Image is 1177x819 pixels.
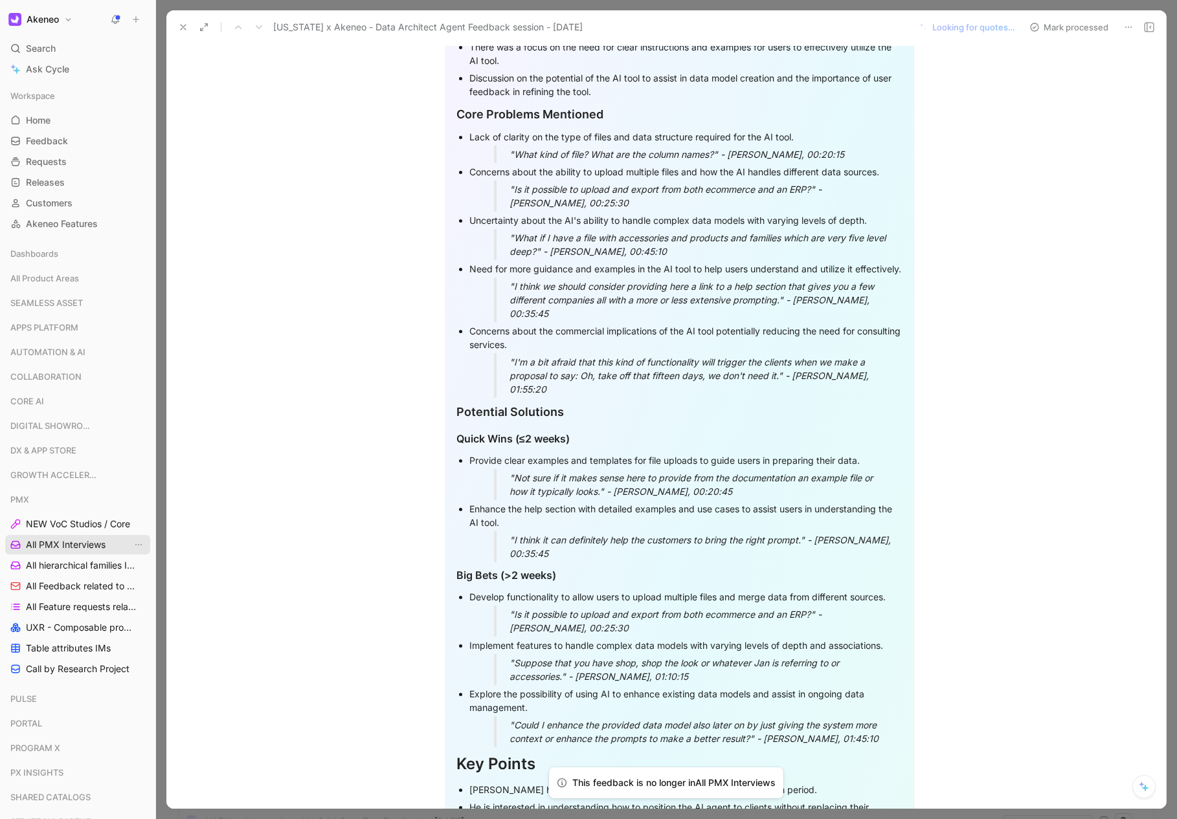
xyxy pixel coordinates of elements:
[5,244,150,267] div: Dashboards
[5,268,150,288] div: All Product Areas
[5,689,150,708] div: PULSE
[469,262,903,276] div: Need for more guidance and examples in the AI tool to help users understand and utilize it effect...
[5,342,150,362] div: AUTOMATION & AI
[5,465,150,488] div: GROWTH ACCELERATION
[5,318,150,341] div: APPS PLATFORM
[456,105,903,123] div: Core Problems Mentioned
[510,279,894,320] div: "I think we should consider providing here a link to a help section that gives you a few differen...
[510,533,894,560] div: "I think it can definitely help the customers to bring the right prompt." - [PERSON_NAME], 00:35:45
[10,766,63,779] span: PX INSIGHTS
[510,656,894,683] div: "Suppose that you have shop, shop the look or whatever Jan is referring to or accessories." - [PE...
[5,244,150,263] div: Dashboards
[5,416,150,435] div: DIGITAL SHOWROOM
[5,714,150,733] div: PORTAL
[510,182,894,210] div: "Is it possible to upload and export from both ecommerce and an ERP?" - [PERSON_NAME], 00:25:30
[5,738,150,761] div: PROGRAM X
[26,217,98,230] span: Akeneo Features
[456,752,903,776] div: Key Points
[5,152,150,171] a: Requests
[26,662,129,675] span: Call by Research Project
[914,18,1021,36] button: Looking for quotes…
[469,639,903,652] div: Implement features to handle complex data models with varying levels of depth and associations.
[572,777,776,788] span: This feedback is no longer in All PMX Interviews
[26,600,137,613] span: All Feature requests related to PMX topics
[5,514,150,534] a: NEW VoC Studios / Core
[5,293,150,316] div: SEAMLESS ASSET
[469,783,903,796] div: [PERSON_NAME] has not yet tried the model designer due to the vacation period.
[469,502,903,529] div: Enhance the help section with detailed examples and use cases to assist users in understanding th...
[5,787,150,807] div: SHARED CATALOGS
[5,391,150,411] div: CORE AI
[469,324,903,351] div: Concerns about the commercial implications of the AI tool potentially reducing the need for consu...
[10,345,85,358] span: AUTOMATION & AI
[5,367,150,386] div: COLLABORATION
[1024,18,1114,36] button: Mark processed
[456,431,903,446] div: Quick Wins (≤2 weeks)
[10,468,100,481] span: GROWTH ACCELERATION
[8,13,21,26] img: Akeneo
[10,741,60,754] span: PROGRAM X
[10,370,82,383] span: COLLABORATION
[5,738,150,758] div: PROGRAM X
[5,342,150,366] div: AUTOMATION & AI
[5,763,150,782] div: PX INSIGHTS
[5,111,150,130] a: Home
[5,39,150,58] div: Search
[5,318,150,337] div: APPS PLATFORM
[510,471,894,498] div: "Not sure if it makes sense here to provide from the documentation an example file or how it typi...
[10,791,91,803] span: SHARED CATALOGS
[5,10,76,28] button: AkeneoAkeneo
[5,367,150,390] div: COLLABORATION
[5,60,150,79] a: Ask Cycle
[10,247,58,260] span: Dashboards
[5,689,150,712] div: PULSE
[10,444,76,457] span: DX & APP STORE
[5,597,150,617] a: All Feature requests related to PMX topics
[26,61,69,77] span: Ask Cycle
[5,441,150,464] div: DX & APP STORE
[26,538,106,551] span: All PMX Interviews
[469,71,903,98] div: Discussion on the potential of the AI tool to assist in data model creation and the importance of...
[10,419,96,432] span: DIGITAL SHOWROOM
[26,197,73,210] span: Customers
[456,567,903,583] div: Big Bets (>2 weeks)
[469,213,903,227] div: Uncertainty about the AI's ability to handle complex data models with varying levels of depth.
[10,692,37,705] span: PULSE
[5,490,150,509] div: PMX
[510,231,894,258] div: "What if I have a file with accessories and products and families which are very five level deep?...
[5,193,150,213] a: Customers
[5,490,150,679] div: PMXNEW VoC Studios / CoreAll PMX InterviewsView actionsAll hierarchical families InterviewsAll Fe...
[5,556,150,575] a: All hierarchical families Interviews
[5,535,150,554] a: All PMX InterviewsView actions
[5,268,150,292] div: All Product Areas
[510,355,894,396] div: "I'm a bit afraid that this kind of functionality will trigger the clients when we make a proposa...
[10,717,42,730] span: PORTAL
[5,86,150,105] div: Workspace
[26,41,56,56] span: Search
[10,321,78,334] span: APPS PLATFORM
[5,131,150,151] a: Feedback
[132,538,145,551] button: View actions
[5,714,150,737] div: PORTAL
[469,40,903,67] div: There was a focus on the need for clear instructions and examples for users to effectively utiliz...
[26,559,135,572] span: All hierarchical families Interviews
[26,176,65,189] span: Releases
[10,395,44,408] span: CORE AI
[5,416,150,439] div: DIGITAL SHOWROOM
[510,147,894,161] div: "What kind of file? What are the column names?" - [PERSON_NAME], 00:20:15
[469,687,903,714] div: Explore the possibility of using AI to enhance existing data models and assist in ongoing data ma...
[5,639,150,658] a: Table attributes IMs
[10,89,55,102] span: Workspace
[5,576,150,596] a: All Feedback related to PMX topics
[5,214,150,234] a: Akeneo Features
[27,14,59,25] h1: Akeneo
[10,493,29,506] span: PMX
[5,763,150,786] div: PX INSIGHTS
[26,135,68,147] span: Feedback
[469,590,903,604] div: Develop functionality to allow users to upload multiple files and merge data from different sources.
[456,403,903,420] div: Potential Solutions
[469,165,903,179] div: Concerns about the ability to upload multiple files and how the AI handles different data sources.
[5,173,150,192] a: Releases
[26,621,133,634] span: UXR - Composable products
[26,518,130,530] span: NEW VoC Studios / Core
